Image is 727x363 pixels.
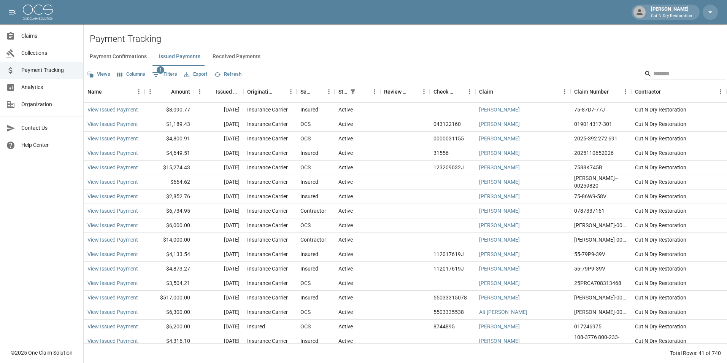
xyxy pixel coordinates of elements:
[335,81,380,102] div: Status
[297,81,335,102] div: Sent To
[194,276,243,291] div: [DATE]
[206,48,267,66] button: Received Payments
[85,68,112,80] button: Views
[338,135,353,142] div: Active
[157,66,164,74] span: 1
[247,265,288,272] div: Insurance Carrier
[715,86,726,97] button: Menu
[102,86,113,97] button: Sort
[479,221,520,229] a: [PERSON_NAME]
[87,207,138,215] a: View Issued Payment
[247,294,288,301] div: Insurance Carrier
[574,279,621,287] div: 25PRCA708313468
[144,247,194,262] div: $4,133.54
[574,81,609,102] div: Claim Number
[574,193,606,200] div: 75-86W9-58V
[21,141,77,149] span: Help Center
[648,5,695,19] div: [PERSON_NAME]
[574,149,614,157] div: 2025110652026
[247,207,288,215] div: Insurance Carrier
[338,337,353,345] div: Active
[247,120,288,128] div: Insurance Carrier
[464,86,475,97] button: Menu
[194,305,243,320] div: [DATE]
[631,247,726,262] div: Cut N Dry Restoration
[338,193,353,200] div: Active
[194,175,243,189] div: [DATE]
[144,262,194,276] div: $4,873.27
[479,250,520,258] a: [PERSON_NAME]
[479,193,520,200] a: [PERSON_NAME]
[300,323,311,330] div: OCS
[574,333,627,349] div: 108-3776 800-233-2167
[300,294,318,301] div: Insured
[433,149,449,157] div: 31556
[300,106,318,113] div: Insured
[247,308,288,316] div: Insurance Carrier
[153,48,206,66] button: Issued Payments
[247,323,265,330] div: Insured
[11,349,73,357] div: © 2025 One Claim Solution
[150,68,179,81] button: Show filters
[635,81,661,102] div: Contractor
[620,86,631,97] button: Menu
[479,323,520,330] a: [PERSON_NAME]
[87,193,138,200] a: View Issued Payment
[453,86,464,97] button: Sort
[247,193,288,200] div: Insurance Carrier
[144,161,194,175] div: $15,274.43
[144,103,194,117] div: $8,090.77
[631,305,726,320] div: Cut N Dry Restoration
[84,48,153,66] button: Payment Confirmations
[87,164,138,171] a: View Issued Payment
[194,247,243,262] div: [DATE]
[87,178,138,186] a: View Issued Payment
[300,250,318,258] div: Insured
[338,178,353,186] div: Active
[144,146,194,161] div: $4,649.51
[194,262,243,276] div: [DATE]
[194,189,243,204] div: [DATE]
[574,294,627,301] div: CAHO-00263812
[418,86,430,97] button: Menu
[194,81,243,102] div: Issued Date
[87,120,138,128] a: View Issued Payment
[216,81,240,102] div: Issued Date
[144,218,194,233] div: $6,000.00
[300,149,318,157] div: Insured
[21,124,77,132] span: Contact Us
[300,81,313,102] div: Sent To
[84,81,144,102] div: Name
[479,81,493,102] div: Claim
[609,86,619,97] button: Sort
[5,5,20,20] button: open drawer
[300,164,311,171] div: OCS
[194,103,243,117] div: [DATE]
[574,221,627,229] div: CAHO-00263524
[338,265,353,272] div: Active
[194,132,243,146] div: [DATE]
[574,164,602,171] div: 7588K745B
[348,86,358,97] div: 1 active filter
[144,233,194,247] div: $14,000.00
[194,204,243,218] div: [DATE]
[574,265,605,272] div: 55-79P9-39V
[21,83,77,91] span: Analytics
[348,86,358,97] button: Show filters
[300,236,326,244] div: Contractor
[247,135,288,142] div: Insurance Carrier
[358,86,369,97] button: Sort
[631,189,726,204] div: Cut N Dry Restoration
[338,221,353,229] div: Active
[574,207,605,215] div: 0787337161
[21,66,77,74] span: Payment Tracking
[300,207,326,215] div: Contractor
[479,164,520,171] a: [PERSON_NAME]
[323,86,335,97] button: Menu
[574,236,627,244] div: CAHO-00263524
[144,320,194,334] div: $6,200.00
[574,250,605,258] div: 55-79P9-39V
[300,135,311,142] div: OCS
[559,86,570,97] button: Menu
[87,236,138,244] a: View Issued Payment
